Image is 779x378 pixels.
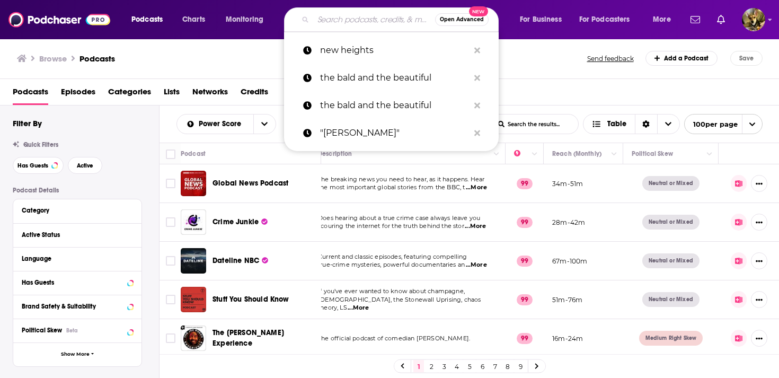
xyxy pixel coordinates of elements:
a: Podcasts [13,83,48,105]
a: Networks [192,83,228,105]
span: Logged in as SydneyDemo [742,8,765,31]
a: Podchaser - Follow, Share and Rate Podcasts [8,10,110,30]
button: Active Status [22,228,133,241]
button: Show More [13,342,141,366]
button: open menu [124,11,176,28]
img: Crime Junkie [181,209,206,235]
button: Column Actions [703,148,716,161]
div: Sort Direction [635,115,657,134]
button: Show More Button [751,214,767,231]
span: If you've ever wanted to know about champagne, [318,287,465,295]
button: Choose View [583,114,680,134]
button: Show profile menu [742,8,765,31]
a: the bald and the beautiful [284,64,499,92]
a: 5 [464,360,475,373]
a: Categories [108,83,151,105]
div: Search podcasts, credits, & more... [294,7,509,32]
a: Podcasts [79,54,115,64]
a: 2 [426,360,437,373]
button: Show More Button [751,175,767,192]
span: New [469,6,488,16]
button: Column Actions [490,148,503,161]
span: ...More [348,304,369,312]
span: [DEMOGRAPHIC_DATA], the Stonewall Uprising, chaos theory, LS [318,296,481,312]
div: Active Status [22,231,126,239]
button: Column Actions [608,148,621,161]
button: Brand Safety & Suitability [22,300,133,313]
a: Lists [164,83,180,105]
p: "Steffany Stern" [320,119,469,147]
p: 51m-76m [552,295,582,304]
span: The [PERSON_NAME] Experience [213,328,284,348]
span: Toggle select row [166,179,175,188]
a: 6 [477,360,488,373]
img: Stuff You Should Know [181,287,206,312]
a: Crime Junkie [213,217,268,227]
span: Toggle select row [166,333,175,343]
div: Beta [66,327,78,334]
a: Show notifications dropdown [713,11,729,29]
a: The Joe Rogan Experience [181,326,206,351]
a: 4 [452,360,462,373]
img: Global News Podcast [181,171,206,196]
div: Neutral or Mixed [642,176,700,191]
span: Credits [241,83,268,105]
button: open menu [684,114,763,134]
div: Reach (Monthly) [552,147,601,160]
span: Quick Filters [23,141,58,148]
a: new heights [284,37,499,64]
a: Show notifications dropdown [686,11,704,29]
span: the most important global stories from the BBC, t [318,183,465,191]
p: Podcast Details [13,187,142,194]
button: Category [22,204,133,217]
span: true-crime mysteries, powerful documentaries an [318,261,465,268]
h2: Choose List sort [176,114,276,134]
span: Current and classic episodes, featuring compelling [318,253,467,260]
button: open menu [572,11,645,28]
a: 3 [439,360,449,373]
span: ...More [466,183,487,192]
div: Power Score [514,147,529,160]
span: Episodes [61,83,95,105]
p: 28m-42m [552,218,585,227]
span: Open Advanced [440,17,484,22]
button: Political SkewBeta [22,323,133,337]
span: Active [77,163,93,169]
a: The [PERSON_NAME] Experience [213,328,317,349]
a: 7 [490,360,500,373]
div: Neutral or Mixed [642,215,700,230]
span: The breaking news you need to hear, as it happens. Hear [318,175,484,183]
p: the bald and the beautiful [320,92,469,119]
button: Has Guests [13,157,64,174]
a: 8 [502,360,513,373]
p: 99 [517,333,533,344]
div: Political Skew [632,147,673,160]
a: Global News Podcast [213,178,288,189]
span: Monitoring [226,12,263,27]
span: Show More [61,351,90,357]
button: Show More Button [751,252,767,269]
button: open menu [512,11,575,28]
span: Crime Junkie [213,217,259,226]
a: "[PERSON_NAME]" [284,119,499,147]
span: Dateline NBC [213,256,259,265]
button: Has Guests [22,276,133,289]
span: ...More [465,222,486,231]
a: Charts [175,11,211,28]
span: Global News Podcast [213,179,288,188]
button: Save [730,51,763,66]
button: open menu [177,120,253,128]
p: new heights [320,37,469,64]
button: open menu [218,11,277,28]
p: 99 [517,178,533,189]
span: More [653,12,671,27]
a: Stuff You Should Know [213,294,289,305]
button: Language [22,252,133,265]
span: Stuff You Should Know [213,295,289,304]
img: User Profile [742,8,765,31]
span: Has Guests [17,163,48,169]
p: 34m-51m [552,179,583,188]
